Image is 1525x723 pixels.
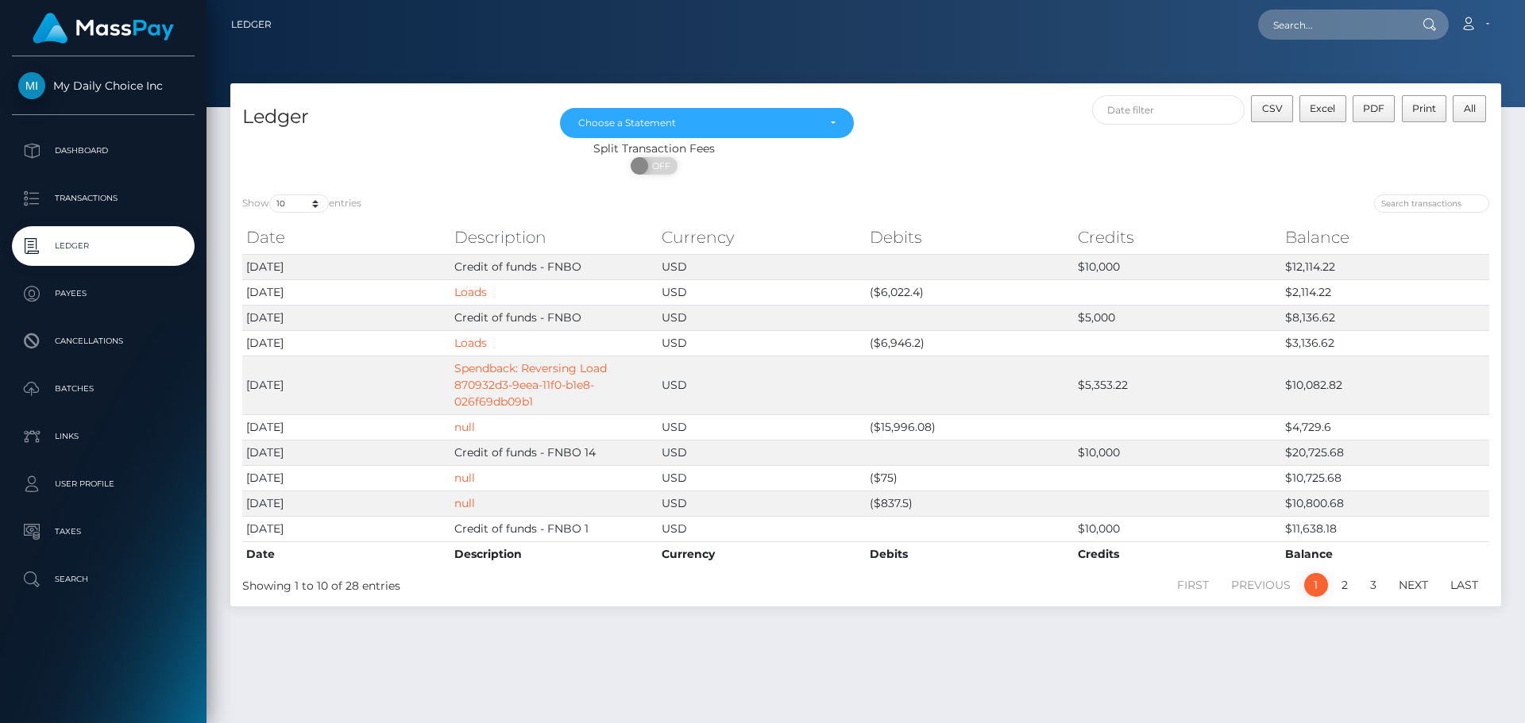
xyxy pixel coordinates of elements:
td: USD [658,356,866,414]
button: Excel [1299,95,1346,122]
td: USD [658,254,866,279]
button: PDF [1353,95,1396,122]
a: User Profile [12,464,195,504]
a: 3 [1361,573,1385,597]
td: [DATE] [242,516,450,541]
a: null [454,496,475,510]
span: Print [1412,102,1436,114]
input: Search... [1258,10,1407,40]
img: My Daily Choice Inc [18,72,45,99]
td: ($15,996.08) [866,414,1074,440]
p: User Profile [18,472,188,496]
a: Ledger [12,226,195,266]
td: $5,353.22 [1074,356,1282,414]
th: Balance [1281,221,1489,253]
span: All [1464,102,1476,114]
span: My Daily Choice Inc [12,79,195,93]
td: $12,114.22 [1281,254,1489,279]
td: [DATE] [242,414,450,440]
button: Print [1402,95,1447,122]
p: Payees [18,282,188,306]
td: [DATE] [242,440,450,465]
a: Search [12,560,195,599]
td: $2,114.22 [1281,279,1489,305]
th: Credits [1074,221,1282,253]
span: OFF [639,157,679,175]
td: ($837.5) [866,490,1074,516]
td: ($6,946.2) [866,330,1074,356]
input: Search transactions [1374,194,1489,213]
th: Description [450,541,658,567]
a: Ledger [231,8,272,41]
a: null [454,420,475,434]
th: Date [242,221,450,253]
a: Links [12,417,195,456]
td: $10,000 [1074,516,1282,541]
a: Batches [12,369,195,409]
td: USD [658,440,866,465]
h4: Ledger [242,103,536,131]
div: Choose a Statement [578,117,817,129]
p: Cancellations [18,329,188,353]
p: Taxes [18,520,188,544]
td: USD [658,516,866,541]
td: $10,800.68 [1281,490,1489,516]
a: Last [1442,573,1487,597]
a: Spendback: Reversing Load 870932d3-9eea-11f0-b1e8-026f69db09b1 [454,361,607,409]
td: [DATE] [242,254,450,279]
td: $10,082.82 [1281,356,1489,414]
p: Ledger [18,234,188,258]
td: $20,725.68 [1281,440,1489,465]
a: Payees [12,274,195,313]
td: $10,000 [1074,254,1282,279]
td: [DATE] [242,465,450,490]
button: All [1453,95,1486,122]
td: ($6,022.4) [866,279,1074,305]
th: Credits [1074,541,1282,567]
td: Credit of funds - FNBO [450,254,658,279]
td: [DATE] [242,490,450,516]
td: [DATE] [242,305,450,330]
span: CSV [1262,102,1283,114]
button: CSV [1251,95,1293,122]
td: USD [658,330,866,356]
th: Balance [1281,541,1489,567]
th: Debits [866,541,1074,567]
button: Choose a Statement [560,108,854,138]
p: Batches [18,377,188,401]
img: MassPay Logo [33,13,174,44]
td: [DATE] [242,279,450,305]
td: USD [658,305,866,330]
td: $5,000 [1074,305,1282,330]
input: Date filter [1092,95,1245,125]
td: $3,136.62 [1281,330,1489,356]
a: Cancellations [12,321,195,361]
div: Split Transaction Fees [230,140,1078,157]
span: Excel [1310,102,1335,114]
p: Dashboard [18,139,188,163]
td: Credit of funds - FNBO [450,305,658,330]
a: 2 [1333,573,1357,597]
th: Debits [866,221,1074,253]
td: $10,725.68 [1281,465,1489,490]
td: USD [658,414,866,440]
a: Loads [454,285,487,299]
a: 1 [1304,573,1328,597]
p: Links [18,425,188,448]
td: USD [658,279,866,305]
th: Description [450,221,658,253]
th: Date [242,541,450,567]
td: $10,000 [1074,440,1282,465]
p: Search [18,567,188,591]
td: $11,638.18 [1281,516,1489,541]
a: null [454,471,475,485]
td: Credit of funds - FNBO 14 [450,440,658,465]
p: Transactions [18,187,188,210]
a: Transactions [12,179,195,218]
select: Showentries [269,194,329,213]
a: Dashboard [12,131,195,171]
th: Currency [658,221,866,253]
td: Credit of funds - FNBO 1 [450,516,658,541]
a: Loads [454,336,487,350]
td: USD [658,465,866,490]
